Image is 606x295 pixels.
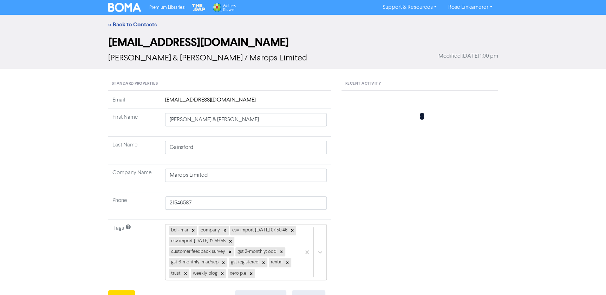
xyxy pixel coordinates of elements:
[149,5,185,10] span: Premium Libraries:
[108,164,161,192] td: Company Name
[341,77,498,91] div: Recent Activity
[235,247,278,256] div: gst 2-monthly: odd
[108,192,161,220] td: Phone
[169,269,182,278] div: trust
[269,258,284,267] div: rental
[108,21,157,28] a: << Back to Contacts
[229,258,260,267] div: gst registered
[161,96,331,109] td: [EMAIL_ADDRESS][DOMAIN_NAME]
[228,269,247,278] div: xero p.e
[438,52,498,60] span: Modified [DATE] 1:00 pm
[108,220,161,290] td: Tags
[108,96,161,109] td: Email
[108,137,161,164] td: Last Name
[108,3,141,12] img: BOMA Logo
[442,2,498,13] a: Rose Einkamerer
[108,77,331,91] div: Standard Properties
[377,2,442,13] a: Support & Resources
[108,54,307,63] span: [PERSON_NAME] & [PERSON_NAME] / Marops Limited
[198,226,221,235] div: company
[108,109,161,137] td: First Name
[169,247,226,256] div: customer feedback survey
[212,3,236,12] img: Wolters Kluwer
[169,226,189,235] div: bd - mar
[169,237,227,246] div: csv import [DATE] 12:59:55
[108,36,498,49] h2: [EMAIL_ADDRESS][DOMAIN_NAME]
[191,3,206,12] img: The Gap
[571,261,606,295] iframe: Chat Widget
[230,226,288,235] div: csv import [DATE] 07:50:46
[169,258,220,267] div: gst 6-monthly: mar/sep
[191,269,219,278] div: weekly blog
